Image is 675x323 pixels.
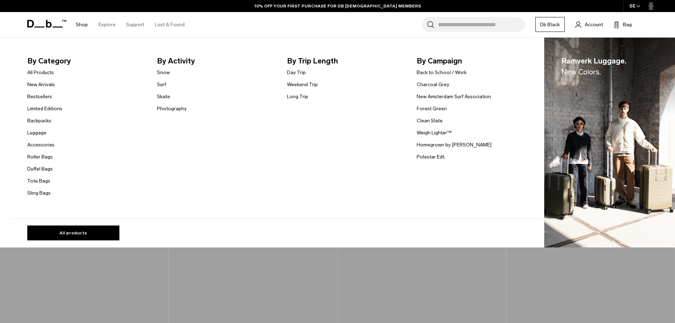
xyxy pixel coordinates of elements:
a: Snow [157,69,170,76]
a: Charcoal Grey [417,81,449,88]
button: Bag [614,20,632,29]
a: Bestsellers [27,93,52,100]
a: Surf [157,81,166,88]
a: Lost & Found [155,12,185,37]
a: Long Trip [287,93,308,100]
a: Sling Bags [27,189,51,197]
a: Accessories [27,141,55,149]
a: Luggage [27,129,46,137]
span: Bag [623,21,632,28]
span: Ramverk Luggage. [561,55,626,78]
a: Back to School / Work [417,69,467,76]
a: Weigh Lighter™ [417,129,452,137]
a: 10% OFF YOUR FIRST PURCHASE FOR DB [DEMOGRAPHIC_DATA] MEMBERS [254,3,421,9]
a: Tote Bags [27,177,50,185]
a: Skate [157,93,170,100]
a: New Amsterdam Surf Association [417,93,491,100]
a: Homegrown by [PERSON_NAME] [417,141,491,149]
a: Db Black [535,17,565,32]
a: New Arrivals [27,81,55,88]
span: New Colors. [561,67,601,76]
a: Shop [76,12,88,37]
a: Explore [99,12,116,37]
a: Weekend Trip [287,81,318,88]
a: Photography [157,105,187,112]
a: Clean Slate [417,117,443,124]
a: All Products [27,69,54,76]
span: Account [585,21,603,28]
span: By Campaign [417,55,535,67]
a: Polestar Edt. [417,153,445,161]
a: Roller Bags [27,153,53,161]
a: Account [575,20,603,29]
nav: Main Navigation [71,12,190,37]
a: Support [126,12,144,37]
span: By Activity [157,55,276,67]
span: By Category [27,55,146,67]
a: Duffel Bags [27,165,53,173]
a: Day Trip [287,69,306,76]
a: Limited Editions [27,105,62,112]
span: By Trip Length [287,55,406,67]
a: Backpacks [27,117,51,124]
a: Forest Green [417,105,447,112]
a: All products [27,225,119,240]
